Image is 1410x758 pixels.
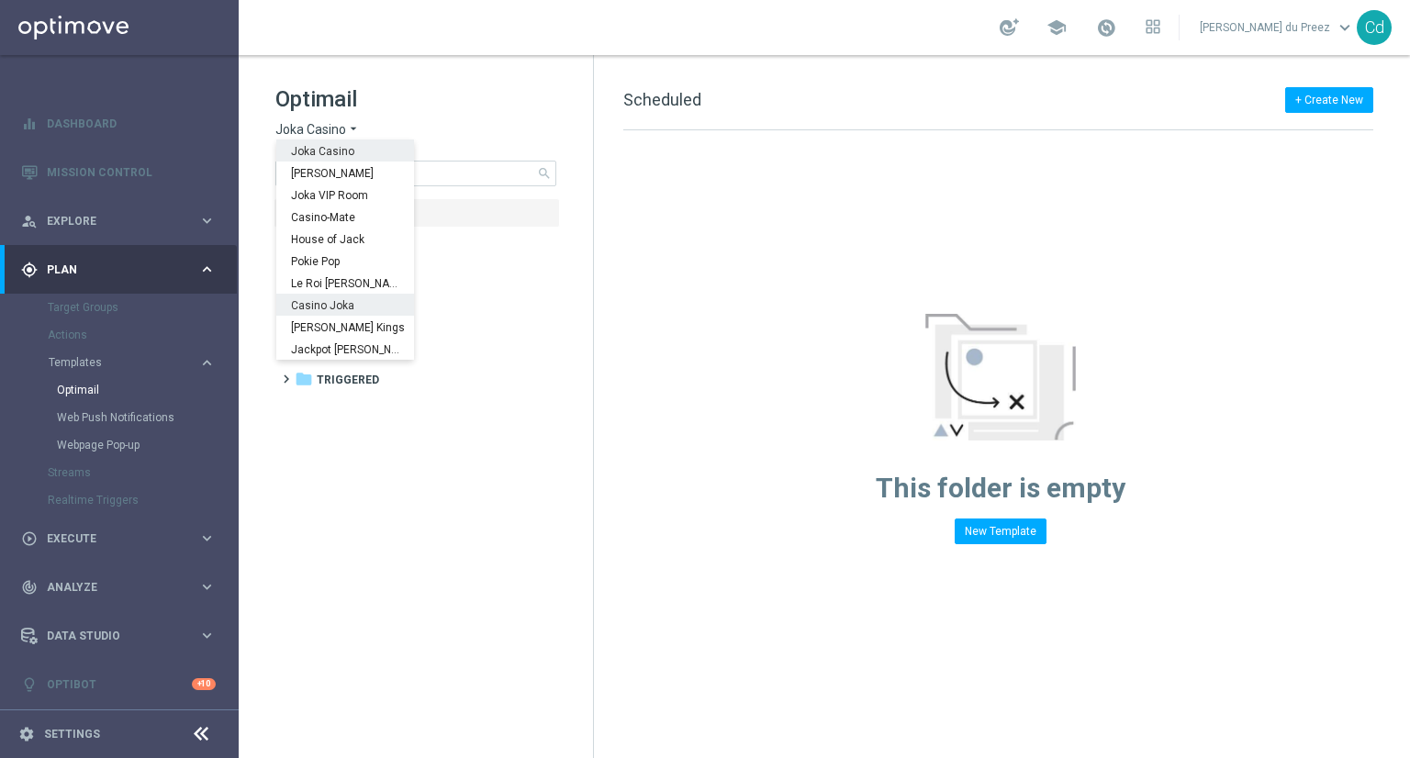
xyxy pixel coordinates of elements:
[275,121,346,139] span: Joka Casino
[275,121,361,139] button: Joka Casino arrow_drop_down
[21,262,38,278] i: gps_fixed
[955,518,1046,544] button: New Template
[57,438,191,452] a: Webpage Pop-up
[44,729,100,740] a: Settings
[57,404,237,431] div: Web Push Notifications
[48,486,237,514] div: Realtime Triggers
[21,676,38,693] i: lightbulb
[20,165,217,180] button: Mission Control
[537,166,552,181] span: search
[18,726,35,742] i: settings
[21,213,38,229] i: person_search
[1335,17,1355,38] span: keyboard_arrow_down
[48,459,237,486] div: Streams
[48,349,237,459] div: Templates
[198,212,216,229] i: keyboard_arrow_right
[57,431,237,459] div: Webpage Pop-up
[47,630,198,641] span: Data Studio
[276,139,414,360] ng-dropdown-panel: Options list
[21,579,198,596] div: Analyze
[876,472,1125,504] span: This folder is empty
[1046,17,1067,38] span: school
[20,117,217,131] button: equalizer Dashboard
[47,216,198,227] span: Explore
[21,213,198,229] div: Explore
[57,410,191,425] a: Web Push Notifications
[48,355,217,370] button: Templates keyboard_arrow_right
[21,262,198,278] div: Plan
[295,370,313,388] i: folder
[623,90,701,109] span: Scheduled
[47,660,192,708] a: Optibot
[21,530,198,547] div: Execute
[21,99,216,148] div: Dashboard
[47,582,198,593] span: Analyze
[57,376,237,404] div: Optimail
[47,148,216,196] a: Mission Control
[198,529,216,547] i: keyboard_arrow_right
[48,294,237,321] div: Target Groups
[346,121,361,139] i: arrow_drop_down
[20,629,217,643] button: Data Studio keyboard_arrow_right
[21,116,38,132] i: equalizer
[49,357,180,368] span: Templates
[1198,14,1357,41] a: [PERSON_NAME] du Preezkeyboard_arrow_down
[47,264,198,275] span: Plan
[20,580,217,595] button: track_changes Analyze keyboard_arrow_right
[925,314,1076,440] img: emptyStateManageTemplates.jpg
[21,579,38,596] i: track_changes
[198,578,216,596] i: keyboard_arrow_right
[21,628,198,644] div: Data Studio
[20,531,217,546] button: play_circle_outline Execute keyboard_arrow_right
[192,678,216,690] div: +10
[21,148,216,196] div: Mission Control
[1357,10,1392,45] div: Cd
[48,321,237,349] div: Actions
[20,677,217,692] button: lightbulb Optibot +10
[1285,87,1373,113] button: + Create New
[47,99,216,148] a: Dashboard
[49,357,198,368] div: Templates
[317,372,379,388] span: Triggered
[21,530,38,547] i: play_circle_outline
[57,383,191,397] a: Optimail
[198,354,216,372] i: keyboard_arrow_right
[47,533,198,544] span: Execute
[20,214,217,229] button: person_search Explore keyboard_arrow_right
[20,262,217,277] button: gps_fixed Plan keyboard_arrow_right
[275,84,556,114] h1: Optimail
[198,261,216,278] i: keyboard_arrow_right
[275,161,556,186] input: Search Template
[21,660,216,708] div: Optibot
[198,627,216,644] i: keyboard_arrow_right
